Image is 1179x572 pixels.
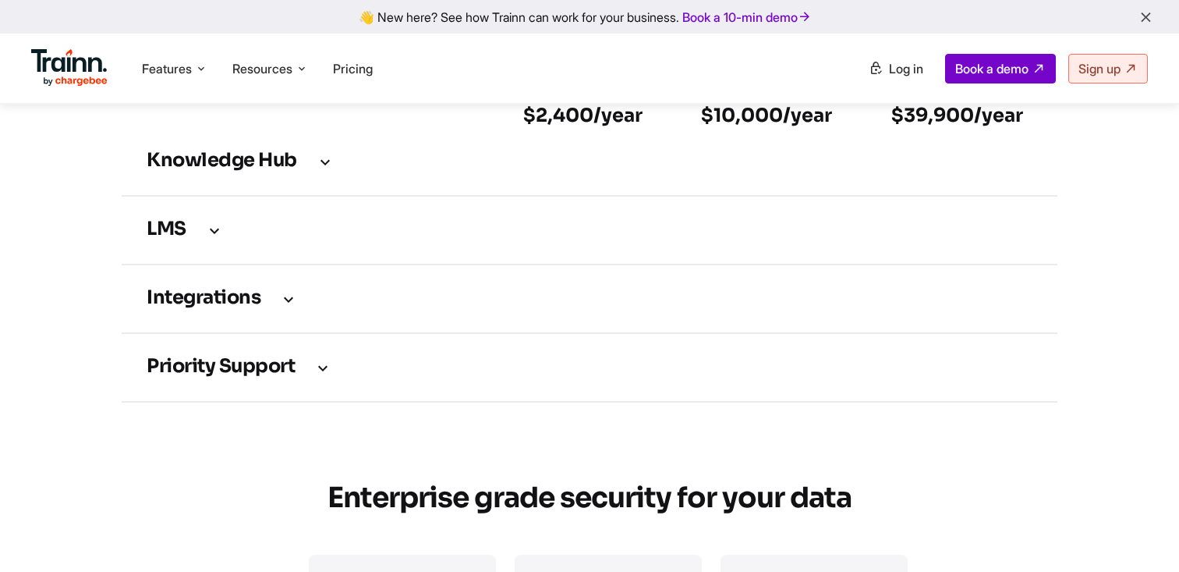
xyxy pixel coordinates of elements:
[523,103,651,128] h6: $2,400/year
[142,60,192,77] span: Features
[1078,61,1121,76] span: Sign up
[1068,54,1148,83] a: Sign up
[147,359,1032,376] h3: Priority support
[333,61,373,76] a: Pricing
[945,54,1056,83] a: Book a demo
[889,61,923,76] span: Log in
[679,6,815,28] a: Book a 10-min demo
[147,222,1032,239] h3: LMS
[232,60,292,77] span: Resources
[701,103,841,128] h6: $10,000/year
[9,9,1170,24] div: 👋 New here? See how Trainn can work for your business.
[309,473,870,524] h2: Enterprise grade security for your data
[891,103,1032,128] h6: $39,900/year
[147,290,1032,307] h3: Integrations
[1101,497,1179,572] iframe: Chat Widget
[955,61,1029,76] span: Book a demo
[31,49,108,87] img: Trainn Logo
[859,55,933,83] a: Log in
[147,153,1032,170] h3: Knowledge Hub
